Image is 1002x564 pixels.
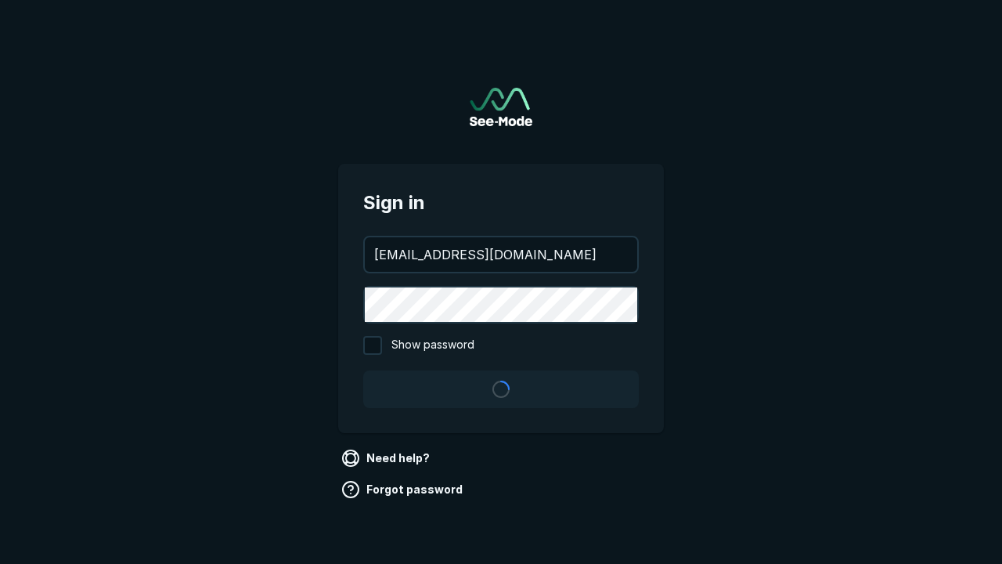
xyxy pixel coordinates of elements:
a: Need help? [338,446,436,471]
input: your@email.com [365,237,637,272]
span: Sign in [363,189,639,217]
img: See-Mode Logo [470,88,532,126]
span: Show password [391,336,474,355]
a: Go to sign in [470,88,532,126]
a: Forgot password [338,477,469,502]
